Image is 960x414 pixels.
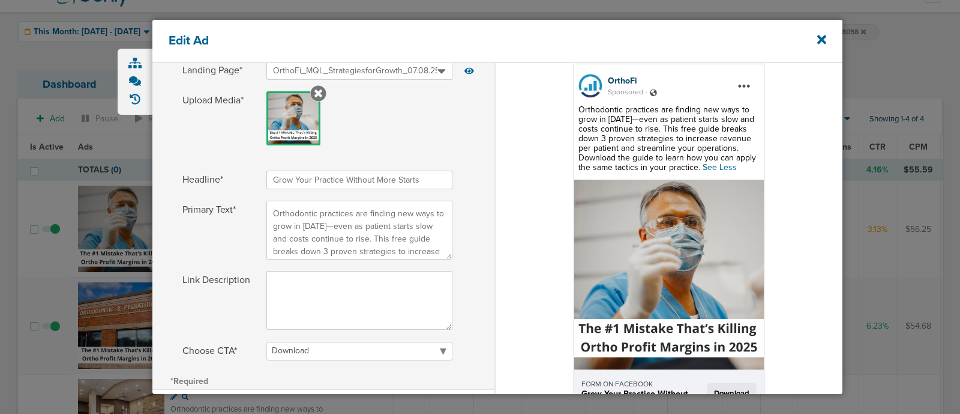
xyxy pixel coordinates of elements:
span: Primary Text* [182,201,254,260]
h4: Edit Ad [169,33,760,48]
span: *Required [170,376,208,386]
span: Choose CTA* [182,342,254,361]
span: See Less [703,162,737,172]
span: OrthoFi_MQL_StrategiesforGrowth_07.08.25_4Q?client_id=174&oid=3176 [273,65,545,76]
span: Landing Page* [182,61,254,80]
textarea: Primary Text* [266,201,452,260]
span: Sponsored [608,88,643,98]
div: Grow Your Practice Without More Starts [581,389,703,409]
span: Upload Media* [182,91,254,145]
span: Link Description [182,271,254,330]
span: Download [707,383,757,405]
input: Headline* [266,171,452,189]
img: scjWe8k5dGMAAAAASUVORK5CYII= [574,180,764,370]
span: Orthodontic practices are finding new ways to grow in [DATE]—even as patient starts slow and cost... [578,105,756,172]
textarea: Link Description [266,271,452,330]
div: FORM ON FACEBOOK [581,379,703,389]
img: 345622172_584584427075977_4127770046458684531_n.jpg [578,74,602,98]
span: . [643,87,650,97]
div: OrthoFi [608,75,760,87]
span: Headline* [182,171,254,189]
select: Choose CTA* [266,342,452,361]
